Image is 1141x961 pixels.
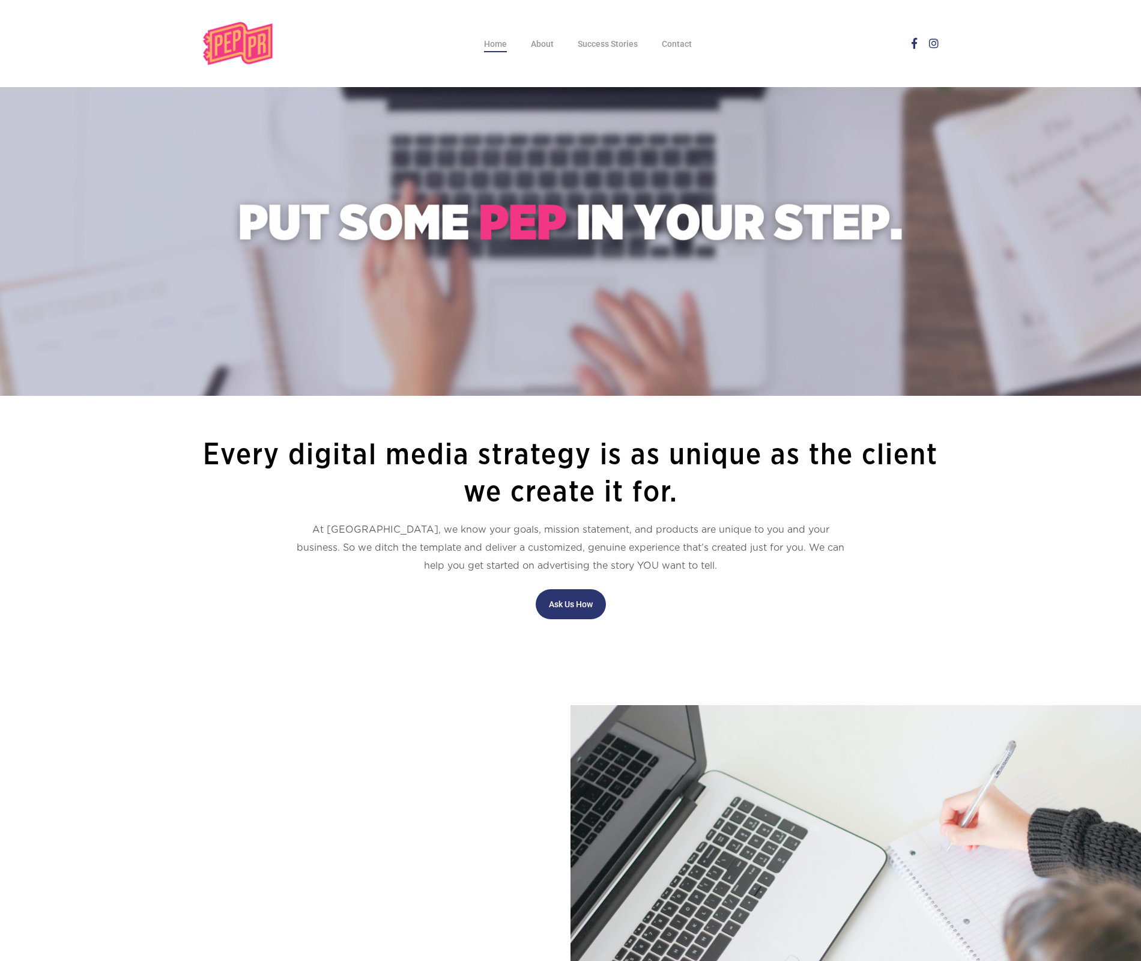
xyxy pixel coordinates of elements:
h2: Every digital media strategy is as unique as the client we create it for. [197,437,944,511]
img: Pep Public Relations [197,18,283,69]
p: At [GEOGRAPHIC_DATA], we know your goals, mission statement, and products are unique to you and y... [197,521,944,575]
a: Ask Us How [536,589,606,619]
span: Contact [662,39,692,49]
span: About [531,39,554,49]
span: Ask Us How [549,598,593,610]
a: Home [484,40,507,48]
a: Contact [662,40,692,48]
span: Success Stories [578,39,638,49]
a: About [531,40,554,48]
span: Home [484,39,507,49]
a: Success Stories [578,40,638,48]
